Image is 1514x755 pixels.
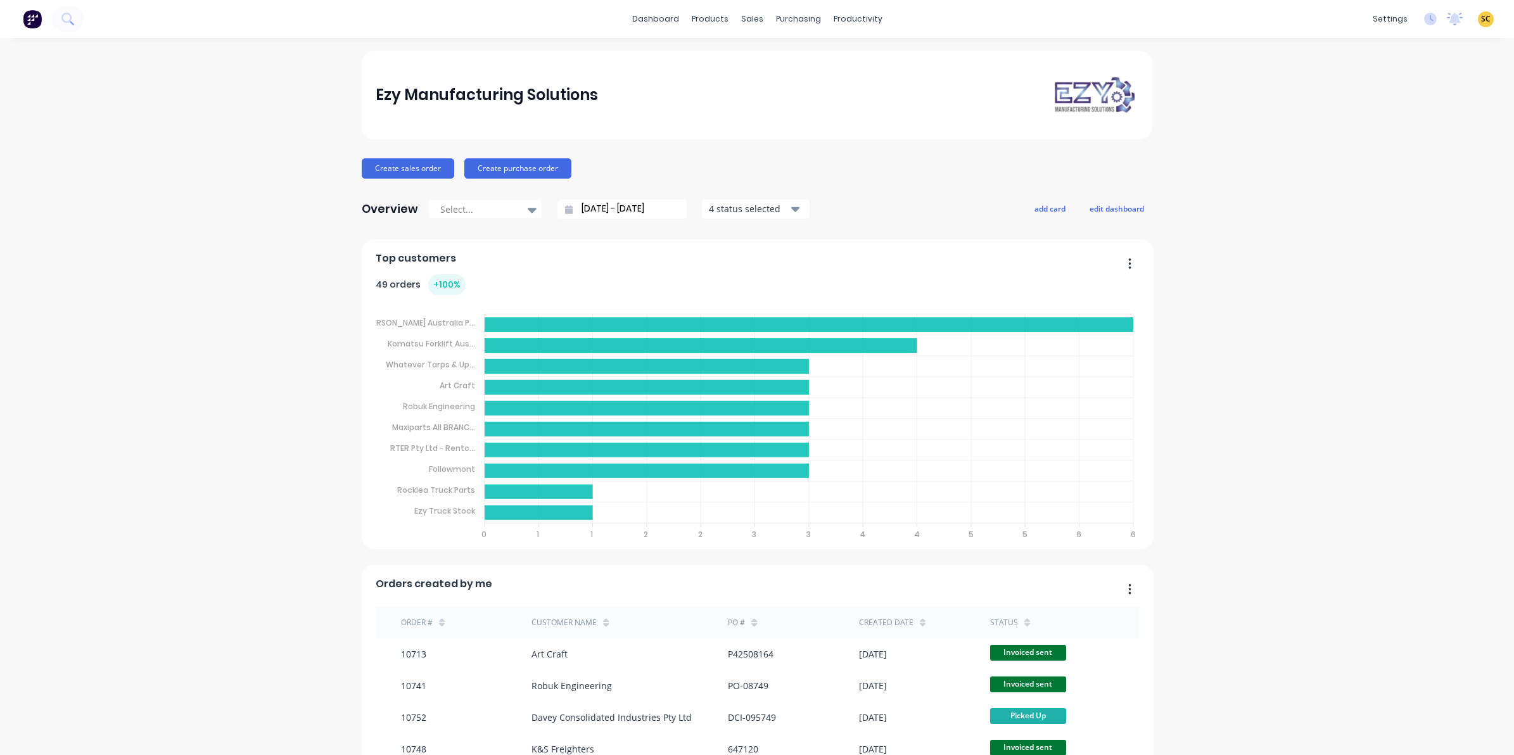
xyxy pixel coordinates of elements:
button: add card [1026,200,1074,217]
tspan: 3 [752,529,756,540]
button: Create sales order [362,158,454,179]
div: DCI-095749 [728,711,776,724]
span: Picked Up [990,708,1066,724]
div: status [990,617,1018,628]
img: Factory [23,10,42,29]
tspan: 6 [1077,529,1082,540]
div: + 100 % [428,274,466,295]
tspan: 2 [644,529,648,540]
span: Invoiced sent [990,676,1066,692]
tspan: 0 [481,529,486,540]
tspan: Rocklea Truck Parts [397,485,475,495]
div: 10752 [401,711,426,724]
tspan: Komatsu Forklift Aus... [388,338,475,349]
tspan: 1 [537,529,539,540]
div: [DATE] [859,679,887,692]
div: 49 orders [376,274,466,295]
img: Ezy Manufacturing Solutions [1050,74,1138,115]
div: PO-08749 [728,679,768,692]
span: Orders created by me [376,576,492,592]
div: Created date [859,617,913,628]
button: edit dashboard [1081,200,1152,217]
tspan: [PERSON_NAME] Australia P... [366,317,475,328]
div: products [685,10,735,29]
button: 4 status selected [702,200,810,219]
div: productivity [827,10,889,29]
a: dashboard [626,10,685,29]
div: PO # [728,617,745,628]
span: Invoiced sent [990,645,1066,661]
tspan: 5 [1023,529,1028,540]
span: SC [1481,13,1491,25]
tspan: Ezy Truck Stock [414,505,476,516]
tspan: 6 [1131,529,1136,540]
div: Robuk Engineering [531,679,612,692]
div: Overview [362,196,418,222]
tspan: 4 [860,529,866,540]
tspan: 4 [914,529,920,540]
tspan: RTER Pty Ltd - Rentc... [390,443,475,454]
tspan: Followmont [429,464,475,474]
div: [DATE] [859,647,887,661]
tspan: 2 [698,529,703,540]
tspan: Robuk Engineering [403,401,475,412]
div: purchasing [770,10,827,29]
tspan: Whatever Tarps & Up... [386,359,475,370]
div: [DATE] [859,711,887,724]
div: sales [735,10,770,29]
div: Order # [401,617,433,628]
div: Art Craft [531,647,568,661]
tspan: 3 [806,529,811,540]
span: Top customers [376,251,456,266]
div: Customer Name [531,617,597,628]
div: P42508164 [728,647,773,661]
div: 10713 [401,647,426,661]
div: Davey Consolidated Industries Pty Ltd [531,711,692,724]
tspan: 5 [969,529,974,540]
tspan: 1 [590,529,593,540]
div: Ezy Manufacturing Solutions [376,82,598,108]
button: Create purchase order [464,158,571,179]
div: settings [1366,10,1414,29]
div: 10741 [401,679,426,692]
tspan: Maxiparts All BRANC... [392,422,475,433]
tspan: Art Craft [440,380,475,391]
div: 4 status selected [709,202,789,215]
